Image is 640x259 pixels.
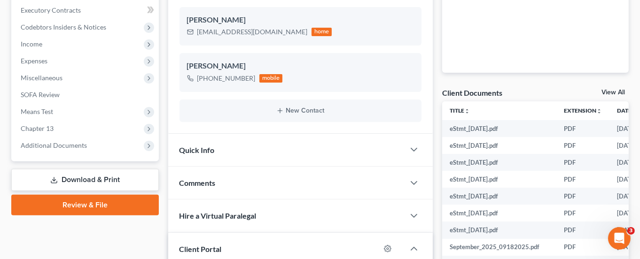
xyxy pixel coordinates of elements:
a: Download & Print [11,169,159,191]
td: eStmt_[DATE].pdf [442,137,556,154]
a: Extensionunfold_more [564,107,602,114]
span: 3 [627,227,635,235]
div: [PHONE_NUMBER] [197,74,256,83]
td: PDF [556,239,609,256]
div: [PERSON_NAME] [187,61,414,72]
span: Means Test [21,107,53,115]
a: SOFA Review [13,86,159,103]
td: PDF [556,120,609,137]
td: eStmt_[DATE].pdf [442,154,556,171]
span: Client Portal [180,244,222,253]
a: View All [601,89,625,96]
td: PDF [556,137,609,154]
a: Review & File [11,195,159,215]
div: [EMAIL_ADDRESS][DOMAIN_NAME] [197,27,308,37]
span: Quick Info [180,145,215,154]
div: [PERSON_NAME] [187,15,414,26]
span: Chapter 13 [21,124,54,132]
a: Executory Contracts [13,2,159,19]
td: PDF [556,171,609,188]
span: SOFA Review [21,91,60,99]
span: Comments [180,178,216,187]
td: eStmt_[DATE].pdf [442,188,556,205]
td: eStmt_[DATE].pdf [442,120,556,137]
i: unfold_more [596,108,602,114]
i: unfold_more [464,108,470,114]
td: eStmt_[DATE].pdf [442,205,556,221]
span: Codebtors Insiders & Notices [21,23,106,31]
span: Additional Documents [21,141,87,149]
td: PDF [556,154,609,171]
span: Miscellaneous [21,74,62,82]
td: September_2025_09182025.pdf [442,239,556,256]
div: home [312,28,332,36]
iframe: Intercom live chat [608,227,631,250]
td: eStmt_[DATE].pdf [442,171,556,188]
span: Executory Contracts [21,6,81,14]
td: PDF [556,221,609,238]
span: Expenses [21,57,47,65]
span: Income [21,40,42,48]
a: Titleunfold_more [450,107,470,114]
span: Hire a Virtual Paralegal [180,211,257,220]
td: PDF [556,188,609,205]
td: eStmt_[DATE].pdf [442,221,556,238]
div: mobile [259,74,283,83]
button: New Contact [187,107,414,114]
td: PDF [556,205,609,221]
div: Client Documents [442,88,502,98]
